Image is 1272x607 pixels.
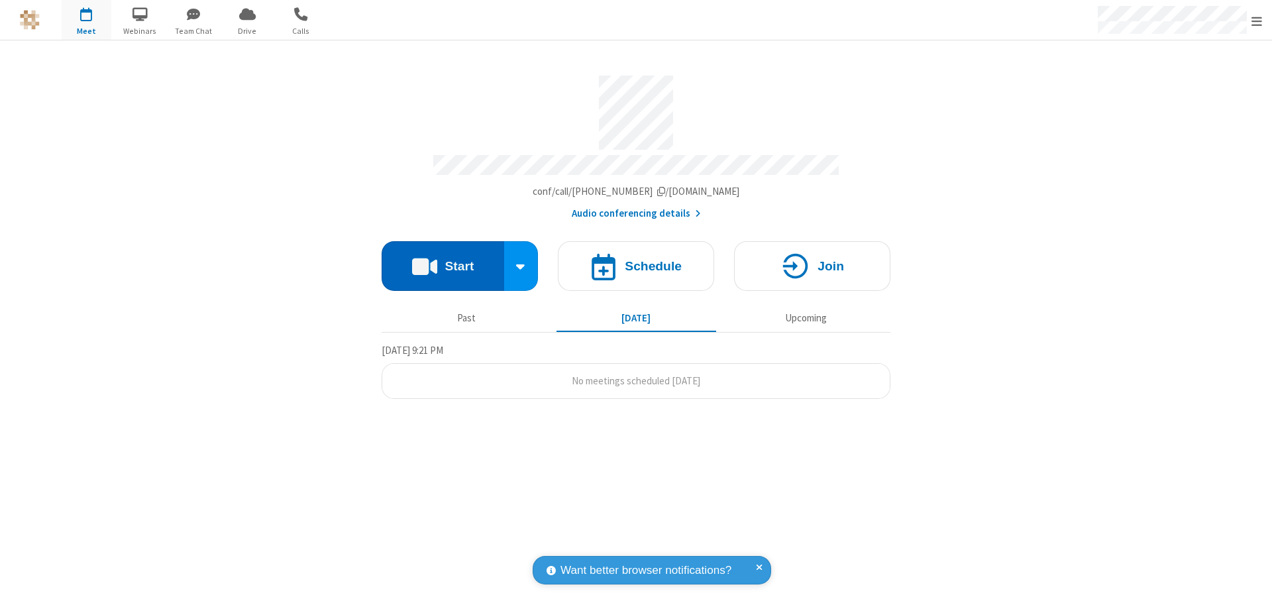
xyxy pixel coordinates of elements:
[382,344,443,357] span: [DATE] 9:21 PM
[734,241,890,291] button: Join
[556,305,716,331] button: [DATE]
[818,260,844,272] h4: Join
[558,241,714,291] button: Schedule
[387,305,547,331] button: Past
[726,305,886,331] button: Upcoming
[115,25,165,37] span: Webinars
[169,25,219,37] span: Team Chat
[504,241,539,291] div: Start conference options
[223,25,272,37] span: Drive
[572,374,700,387] span: No meetings scheduled [DATE]
[20,10,40,30] img: QA Selenium DO NOT DELETE OR CHANGE
[276,25,326,37] span: Calls
[382,241,504,291] button: Start
[572,206,701,221] button: Audio conferencing details
[560,562,731,579] span: Want better browser notifications?
[62,25,111,37] span: Meet
[533,185,740,197] span: Copy my meeting room link
[445,260,474,272] h4: Start
[382,343,890,400] section: Today's Meetings
[382,66,890,221] section: Account details
[533,184,740,199] button: Copy my meeting room linkCopy my meeting room link
[625,260,682,272] h4: Schedule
